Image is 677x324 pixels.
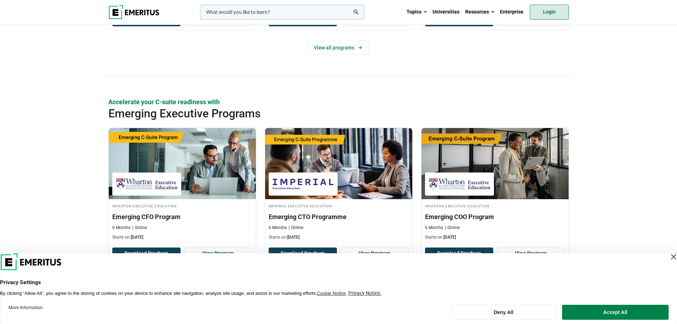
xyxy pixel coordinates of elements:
[272,176,334,192] img: Imperial Executive Education
[112,203,252,209] h4: Wharton Executive Education
[108,106,523,121] h2: Emerging Executive Programs
[112,225,130,231] p: 6 Months
[421,128,569,244] a: Supply Chain and Operations Course by Wharton Executive Education - September 23, 2025 Wharton Ex...
[112,212,252,221] h3: Emerging CFO Program
[289,225,303,231] p: Online
[131,235,143,240] span: [DATE]
[445,225,460,231] p: Online
[109,128,256,244] a: Finance Course by Wharton Executive Education - September 25, 2025 Wharton Executive Education Wh...
[108,97,569,106] p: Accelerate your C-suite readiness with
[112,234,252,240] p: Starts on:
[340,248,409,260] a: View Program
[109,128,256,199] img: Emerging CFO Program | Online Finance Course
[269,212,409,221] h3: Emerging CTO Programme
[287,235,300,240] span: [DATE]
[112,248,181,260] button: Download Brochure
[265,128,412,244] a: Business Management Course by Imperial Executive Education - September 25, 2025 Imperial Executiv...
[269,248,337,260] button: Download Brochure
[269,225,287,231] p: 6 Months
[425,234,565,240] p: Starts on:
[132,225,147,231] p: Online
[265,128,412,199] img: Emerging CTO Programme | Online Business Management Course
[269,203,409,209] h4: Imperial Executive Education
[429,176,490,192] img: Wharton Executive Education
[184,248,252,260] a: View Program
[530,5,569,20] a: Login
[425,248,493,260] button: Download Brochure
[421,128,569,199] img: Emerging COO Program | Online Supply Chain and Operations Course
[116,176,178,192] img: Wharton Executive Education
[200,5,364,20] input: woocommerce-product-search-field-0
[425,212,565,221] h3: Emerging COO Program
[497,248,565,260] a: View Program
[425,225,443,231] p: 6 Months
[308,41,369,54] a: View all programs
[269,234,409,240] p: Starts on:
[444,235,456,240] span: [DATE]
[425,203,565,209] h4: Wharton Executive Education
